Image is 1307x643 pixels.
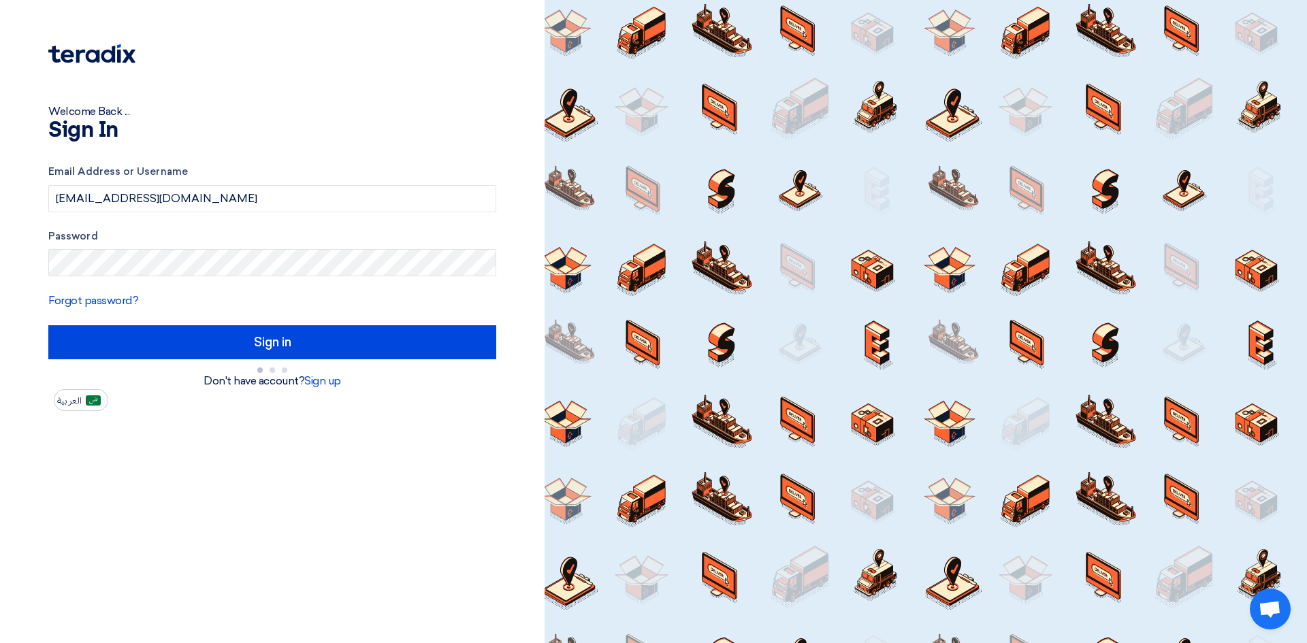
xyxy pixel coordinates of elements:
[48,373,496,389] div: Don't have account?
[57,396,82,406] span: العربية
[48,185,496,212] input: Enter your business email or username
[48,294,138,307] a: Forgot password?
[48,44,135,63] img: Teradix logo
[48,229,496,244] label: Password
[86,395,101,406] img: ar-AR.png
[54,389,108,411] button: العربية
[48,325,496,359] input: Sign in
[48,164,496,180] label: Email Address or Username
[304,374,341,387] a: Sign up
[48,120,496,142] h1: Sign In
[1250,589,1291,629] a: Open chat
[48,103,496,120] div: Welcome Back ...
